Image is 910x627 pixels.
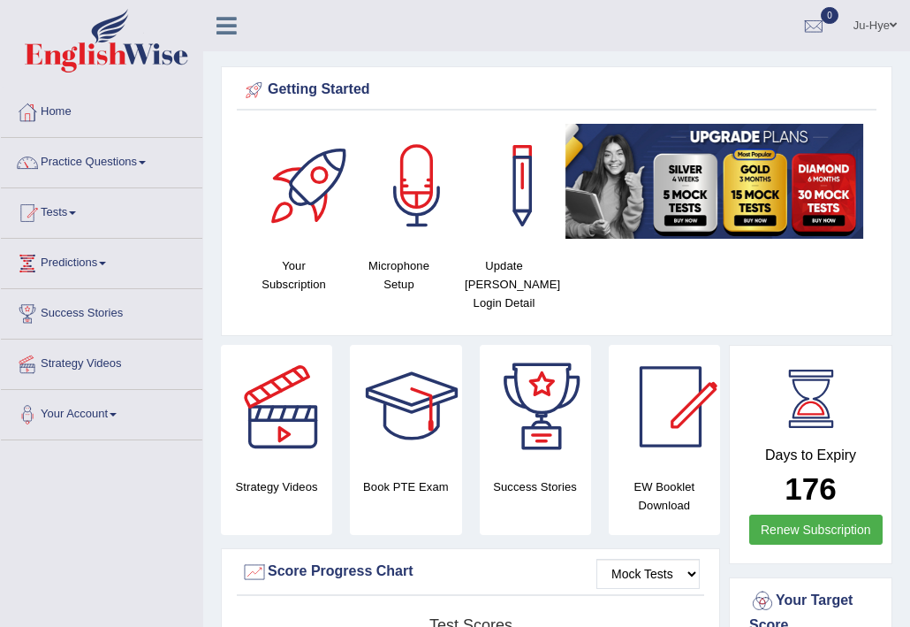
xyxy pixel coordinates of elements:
h4: Update [PERSON_NAME] Login Detail [460,256,548,312]
a: Strategy Videos [1,340,202,384]
a: Your Account [1,390,202,434]
span: 0 [821,7,838,24]
div: Getting Started [241,77,872,103]
a: Practice Questions [1,138,202,182]
a: Tests [1,188,202,233]
h4: Your Subscription [250,256,337,294]
a: Renew Subscription [749,515,883,545]
div: Score Progress Chart [241,559,700,585]
a: Predictions [1,239,202,283]
h4: Microphone Setup [355,256,443,294]
a: Home [1,88,202,132]
h4: Book PTE Exam [350,478,461,496]
b: 176 [785,471,836,506]
h4: EW Booklet Download [609,478,720,515]
h4: Days to Expiry [749,447,872,463]
h4: Success Stories [480,478,591,496]
img: small5.jpg [565,124,863,239]
a: Success Stories [1,289,202,333]
h4: Strategy Videos [221,478,332,496]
